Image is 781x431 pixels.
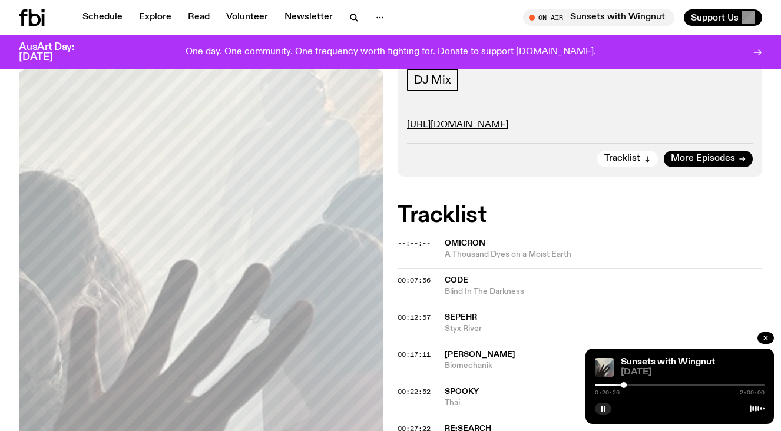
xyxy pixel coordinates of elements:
[219,9,275,26] a: Volunteer
[132,9,178,26] a: Explore
[595,390,620,396] span: 0:20:26
[398,276,431,285] span: 00:07:56
[445,239,485,247] span: Omicron
[19,42,94,62] h3: AusArt Day: [DATE]
[398,277,431,284] button: 00:07:56
[445,276,468,284] span: Code
[671,154,735,163] span: More Episodes
[445,249,762,260] span: A Thousand Dyes on a Moist Earth
[684,9,762,26] button: Support Us
[604,154,640,163] span: Tracklist
[277,9,340,26] a: Newsletter
[523,9,674,26] button: On AirSunsets with Wingnut
[445,313,477,321] span: Sepehr
[597,151,658,167] button: Tracklist
[398,352,431,358] button: 00:17:11
[445,360,762,372] span: Biomechanik
[186,47,596,58] p: One day. One community. One frequency worth fighting for. Donate to support [DOMAIN_NAME].
[445,387,479,396] span: Spooky
[691,12,739,23] span: Support Us
[398,238,431,248] span: --:--:--
[445,397,762,409] span: Thai
[398,314,431,321] button: 00:12:57
[740,390,765,396] span: 2:00:00
[407,69,458,91] a: DJ Mix
[621,357,715,367] a: Sunsets with Wingnut
[398,205,762,226] h2: Tracklist
[445,350,515,359] span: [PERSON_NAME]
[445,323,762,334] span: Styx River
[445,286,762,297] span: Blind In The Darkness
[664,151,753,167] a: More Episodes
[407,120,508,130] a: [URL][DOMAIN_NAME]
[621,368,765,377] span: [DATE]
[181,9,217,26] a: Read
[75,9,130,26] a: Schedule
[414,74,451,87] span: DJ Mix
[398,387,431,396] span: 00:22:52
[398,389,431,395] button: 00:22:52
[398,350,431,359] span: 00:17:11
[398,313,431,322] span: 00:12:57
